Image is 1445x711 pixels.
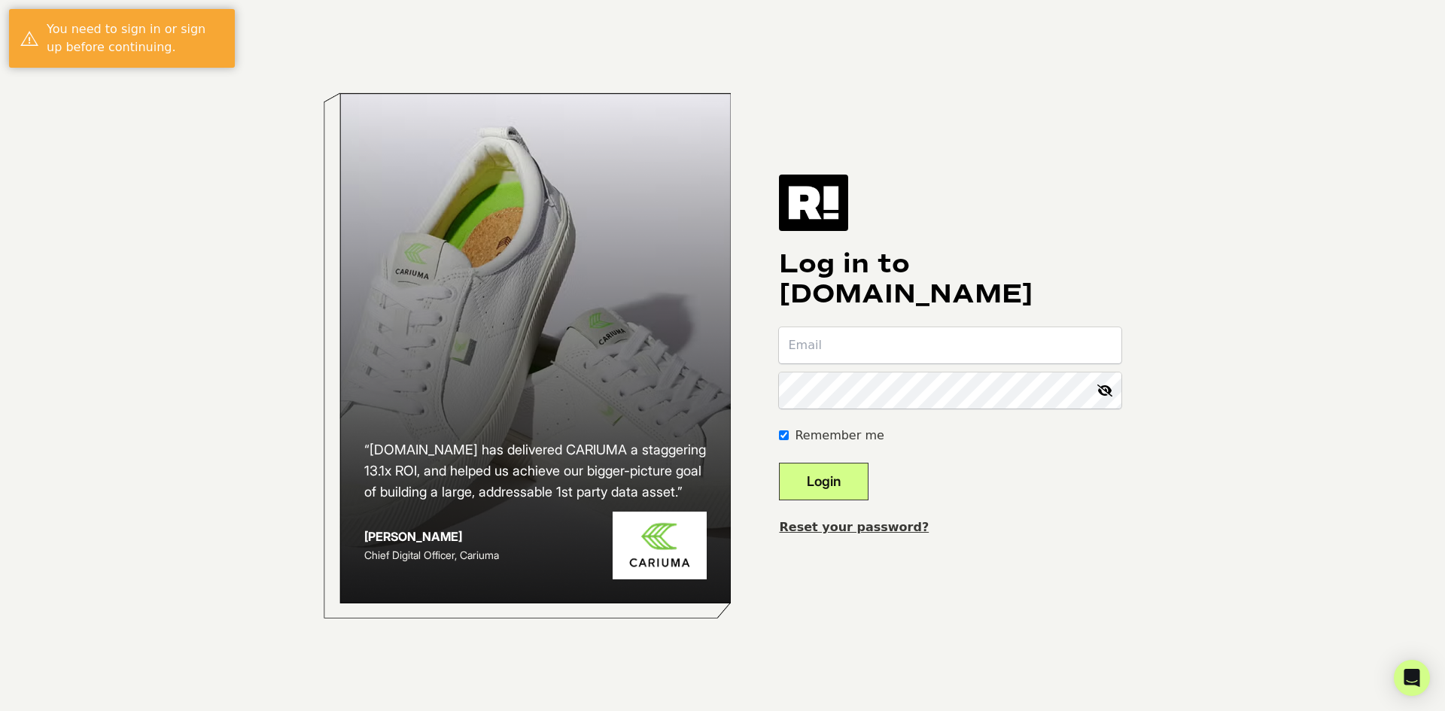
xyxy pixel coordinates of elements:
button: Login [779,463,869,500]
h1: Log in to [DOMAIN_NAME] [779,249,1121,309]
label: Remember me [795,427,884,445]
a: Reset your password? [779,520,929,534]
h2: “[DOMAIN_NAME] has delivered CARIUMA a staggering 13.1x ROI, and helped us achieve our bigger-pic... [364,439,707,503]
div: You need to sign in or sign up before continuing. [47,20,224,56]
div: Open Intercom Messenger [1394,660,1430,696]
img: Cariuma [613,512,707,580]
strong: [PERSON_NAME] [364,529,462,544]
span: Chief Digital Officer, Cariuma [364,548,499,561]
img: Retention.com [779,175,848,230]
input: Email [779,327,1121,363]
